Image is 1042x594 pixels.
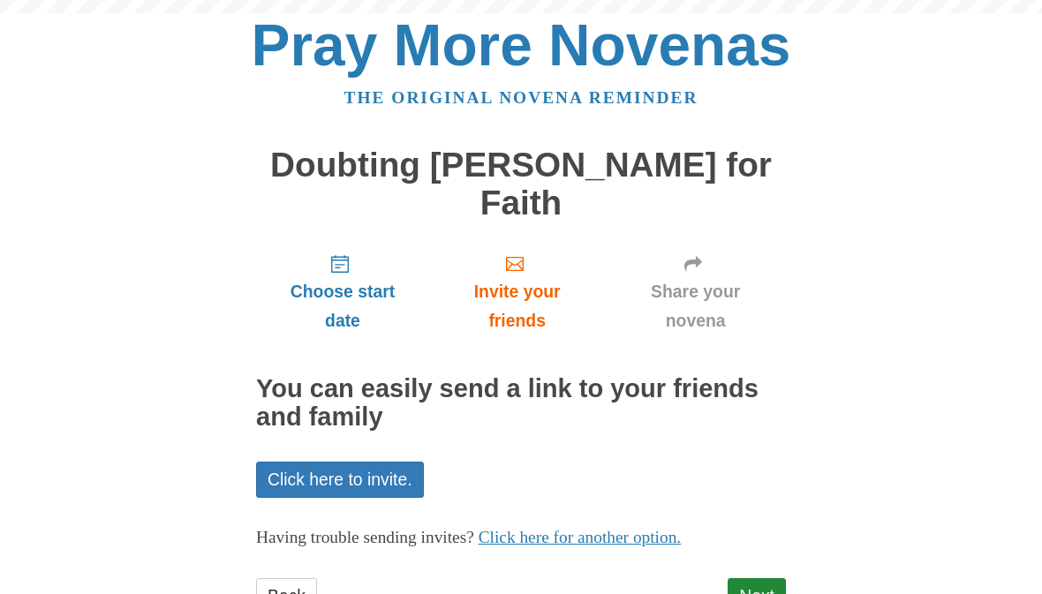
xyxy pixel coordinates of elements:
h2: You can easily send a link to your friends and family [256,375,786,432]
a: Click here for another option. [479,528,682,546]
a: Invite your friends [429,239,605,344]
h1: Doubting [PERSON_NAME] for Faith [256,147,786,222]
a: The original novena reminder [344,88,698,107]
span: Having trouble sending invites? [256,528,474,546]
span: Choose start date [274,277,412,335]
span: Share your novena [623,277,768,335]
a: Click here to invite. [256,462,424,498]
a: Share your novena [605,239,786,344]
span: Invite your friends [447,277,587,335]
a: Pray More Novenas [252,12,791,78]
a: Choose start date [256,239,429,344]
